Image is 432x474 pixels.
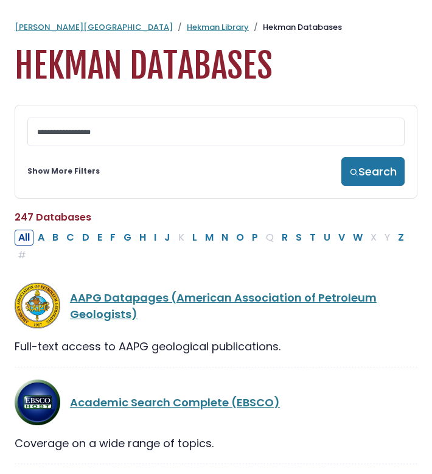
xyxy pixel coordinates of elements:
[248,230,262,246] button: Filter Results P
[15,229,409,262] div: Alpha-list to filter by first letter of database name
[136,230,150,246] button: Filter Results H
[27,118,405,146] input: Search database by title or keyword
[106,230,119,246] button: Filter Results F
[278,230,291,246] button: Filter Results R
[15,46,417,87] h1: Hekman Databases
[394,230,408,246] button: Filter Results Z
[78,230,93,246] button: Filter Results D
[349,230,366,246] button: Filter Results W
[189,230,201,246] button: Filter Results L
[320,230,334,246] button: Filter Results U
[70,395,280,410] a: Academic Search Complete (EBSCO)
[15,21,173,33] a: [PERSON_NAME][GEOGRAPHIC_DATA]
[150,230,160,246] button: Filter Results I
[232,230,248,246] button: Filter Results O
[15,21,417,34] nav: breadcrumb
[120,230,135,246] button: Filter Results G
[249,21,342,34] li: Hekman Databases
[49,230,62,246] button: Filter Results B
[161,230,174,246] button: Filter Results J
[27,166,100,177] a: Show More Filters
[94,230,106,246] button: Filter Results E
[218,230,232,246] button: Filter Results N
[34,230,48,246] button: Filter Results A
[63,230,78,246] button: Filter Results C
[15,210,91,224] span: 247 Databases
[187,21,249,33] a: Hekman Library
[15,338,417,355] div: Full-text access to AAPG geological publications.
[201,230,217,246] button: Filter Results M
[292,230,305,246] button: Filter Results S
[15,435,417,451] div: Coverage on a wide range of topics.
[70,290,377,322] a: AAPG Datapages (American Association of Petroleum Geologists)
[306,230,319,246] button: Filter Results T
[335,230,349,246] button: Filter Results V
[15,230,33,246] button: All
[341,157,405,186] button: Search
